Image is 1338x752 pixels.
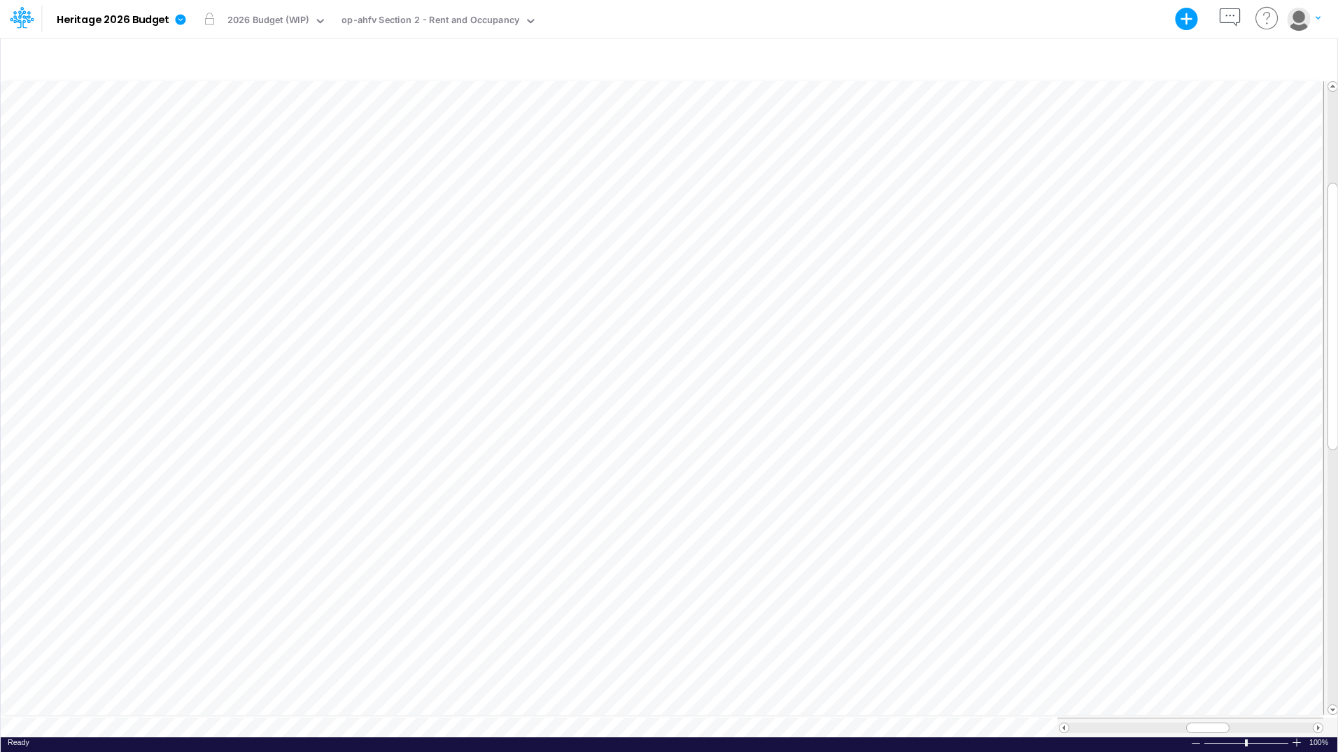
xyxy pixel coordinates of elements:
div: Zoom In [1291,737,1302,748]
div: Zoom [1204,737,1291,748]
b: Heritage 2026 Budget [57,14,169,27]
div: Zoom [1245,739,1248,746]
div: 2026 Budget (WIP) [227,13,309,29]
div: Zoom Out [1190,738,1202,748]
div: Zoom level [1309,737,1330,748]
div: In Ready mode [8,737,29,748]
div: op-ahfv Section 2 - Rent and Occupancy [341,13,519,29]
span: 100% [1309,737,1330,748]
span: Ready [8,738,29,746]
